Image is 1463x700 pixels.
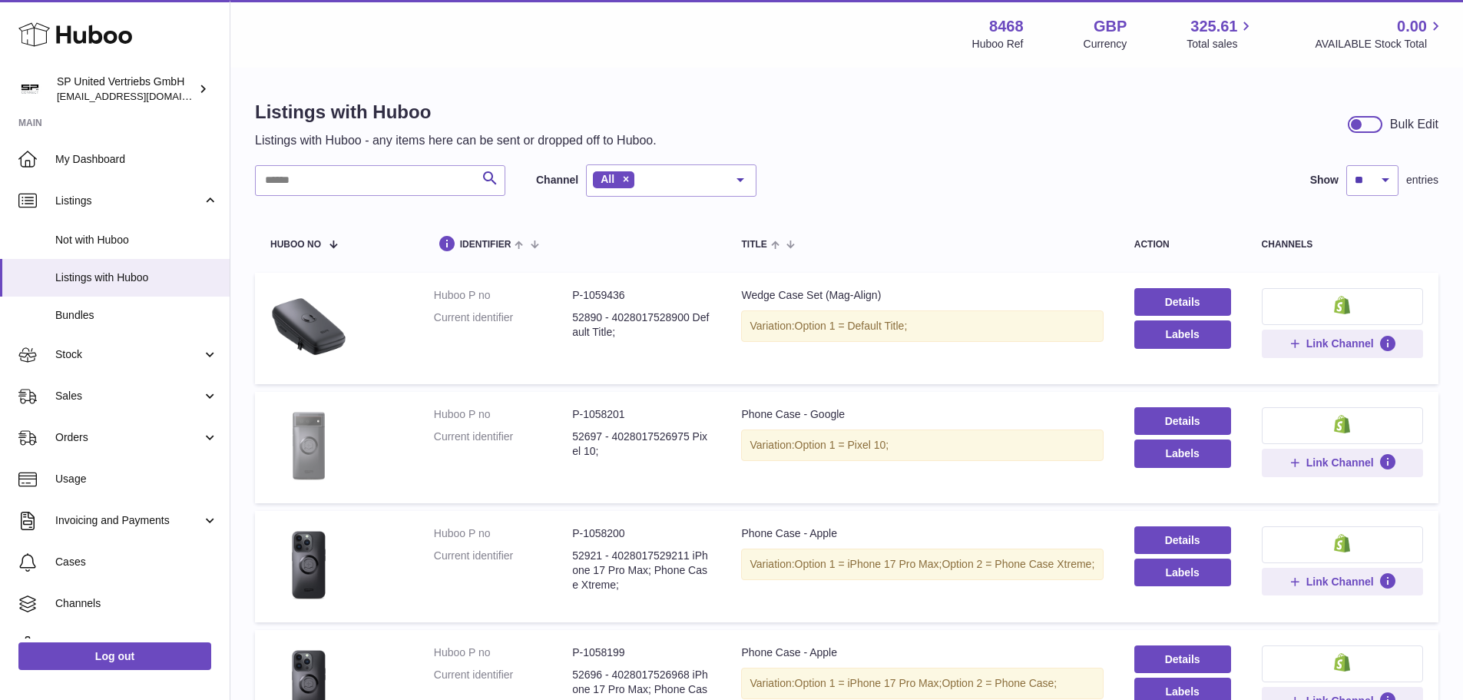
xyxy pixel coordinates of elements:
span: All [601,173,614,185]
span: Link Channel [1306,575,1374,589]
dt: Huboo P no [434,407,572,422]
span: AVAILABLE Stock Total [1315,37,1445,51]
div: Phone Case - Apple [741,645,1103,660]
span: Cases [55,555,218,569]
button: Labels [1134,559,1231,586]
img: Wedge Case Set (Mag-Align) [270,288,347,365]
span: Sales [55,389,202,403]
a: 325.61 Total sales [1187,16,1255,51]
span: Option 2 = Phone Case; [942,677,1057,689]
button: Labels [1134,320,1231,348]
div: SP United Vertriebs GmbH [57,75,195,104]
dd: P-1058201 [572,407,710,422]
a: 0.00 AVAILABLE Stock Total [1315,16,1445,51]
span: Option 1 = Pixel 10; [795,439,889,451]
span: 0.00 [1397,16,1427,37]
span: 325.61 [1190,16,1237,37]
div: Wedge Case Set (Mag-Align) [741,288,1103,303]
span: Settings [55,638,218,652]
span: Huboo no [270,240,321,250]
div: Variation: [741,310,1103,342]
dd: 52697 - 4028017526975 Pixel 10; [572,430,710,459]
img: Phone Case - Google [270,407,347,484]
span: [EMAIL_ADDRESS][DOMAIN_NAME] [57,90,226,102]
label: Channel [536,173,578,187]
button: Labels [1134,440,1231,467]
div: Variation: [741,668,1103,699]
label: Show [1310,173,1339,187]
div: Variation: [741,549,1103,580]
span: Listings with Huboo [55,270,218,285]
span: Not with Huboo [55,233,218,247]
dd: 52921 - 4028017529211 iPhone 17 Pro Max; Phone Case Xtreme; [572,549,710,592]
button: Link Channel [1262,568,1423,595]
dd: 52890 - 4028017528900 Default Title; [572,310,710,340]
dt: Huboo P no [434,645,572,660]
dt: Current identifier [434,549,572,592]
img: shopify-small.png [1334,415,1350,433]
dt: Huboo P no [434,288,572,303]
span: Invoicing and Payments [55,513,202,528]
span: Option 2 = Phone Case Xtreme; [942,558,1094,570]
dd: P-1058199 [572,645,710,660]
img: Phone Case - Apple [270,526,347,603]
dd: P-1059436 [572,288,710,303]
div: Huboo Ref [972,37,1024,51]
a: Log out [18,642,211,670]
span: Link Channel [1306,337,1374,350]
span: Stock [55,347,202,362]
span: Link Channel [1306,456,1374,469]
button: Link Channel [1262,449,1423,476]
a: Details [1134,288,1231,316]
dt: Current identifier [434,310,572,340]
a: Details [1134,526,1231,554]
dd: P-1058200 [572,526,710,541]
a: Details [1134,407,1231,435]
strong: GBP [1094,16,1127,37]
img: shopify-small.png [1334,653,1350,672]
img: shopify-small.png [1334,296,1350,314]
dt: Huboo P no [434,526,572,541]
span: Total sales [1187,37,1255,51]
div: Phone Case - Google [741,407,1103,422]
div: channels [1262,240,1423,250]
span: identifier [460,240,511,250]
div: Variation: [741,430,1103,461]
p: Listings with Huboo - any items here can be sent or dropped off to Huboo. [255,132,657,149]
span: My Dashboard [55,152,218,167]
span: Channels [55,596,218,611]
h1: Listings with Huboo [255,100,657,124]
span: Option 1 = Default Title; [795,320,908,332]
span: Orders [55,430,202,445]
div: Phone Case - Apple [741,526,1103,541]
div: Currency [1084,37,1127,51]
img: internalAdmin-8468@internal.huboo.com [18,78,41,101]
span: Listings [55,194,202,208]
span: Bundles [55,308,218,323]
img: shopify-small.png [1334,534,1350,552]
a: Details [1134,645,1231,673]
strong: 8468 [989,16,1024,37]
button: Link Channel [1262,330,1423,357]
div: Bulk Edit [1390,116,1438,133]
dt: Current identifier [434,430,572,459]
div: action [1134,240,1231,250]
span: Option 1 = iPhone 17 Pro Max; [795,677,942,689]
span: entries [1406,173,1438,187]
span: title [741,240,766,250]
span: Usage [55,472,218,486]
span: Option 1 = iPhone 17 Pro Max; [795,558,942,570]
